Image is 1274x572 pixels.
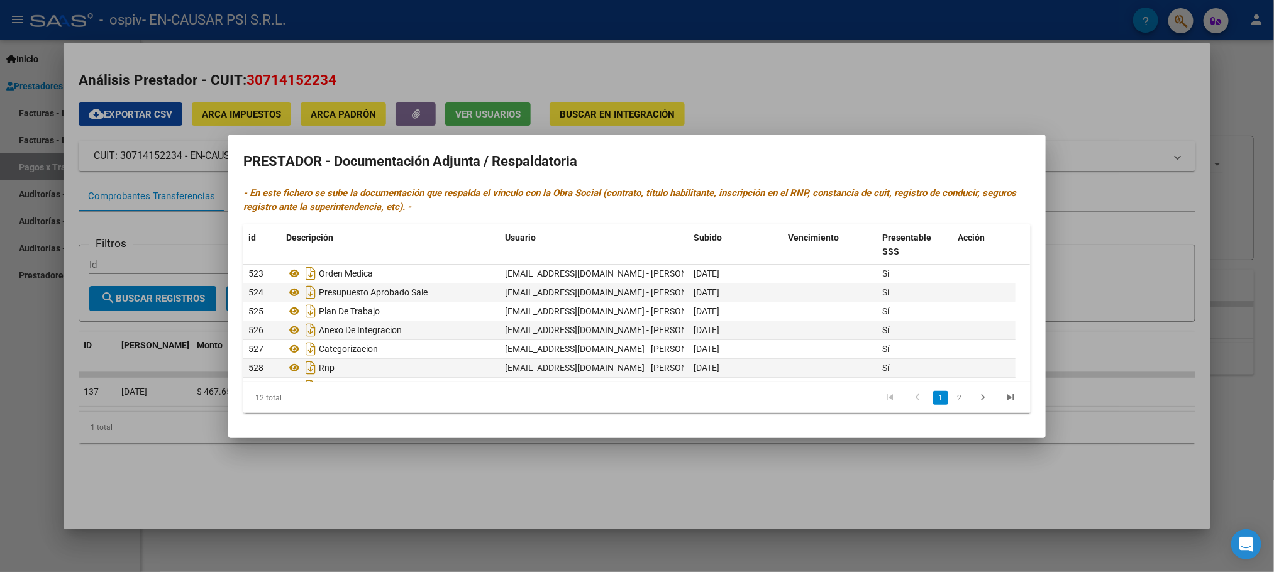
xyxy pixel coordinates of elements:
span: [DATE] [694,344,719,354]
a: go to next page [971,391,995,405]
i: Descargar documento [302,282,319,302]
span: [DATE] [694,325,719,335]
div: 12 total [243,382,399,414]
span: Presentable SSS [882,233,931,257]
span: 525 [248,306,263,316]
a: go to last page [999,391,1022,405]
span: 526 [248,325,263,335]
span: [EMAIL_ADDRESS][DOMAIN_NAME] - [PERSON_NAME] [505,287,718,297]
datatable-header-cell: Presentable SSS [877,224,953,266]
span: Rnp [319,363,335,373]
span: 523 [248,268,263,278]
a: 1 [933,391,948,405]
span: [EMAIL_ADDRESS][DOMAIN_NAME] - [PERSON_NAME] [505,268,718,278]
span: 528 [248,363,263,373]
a: go to first page [878,391,902,405]
i: Descargar documento [302,339,319,359]
span: Sí [882,287,889,297]
i: Descargar documento [302,358,319,378]
span: id [248,233,256,243]
datatable-header-cell: Descripción [281,224,500,266]
span: [EMAIL_ADDRESS][DOMAIN_NAME] - [PERSON_NAME] [505,344,718,354]
h2: PRESTADOR - Documentación Adjunta / Respaldatoria [243,150,1031,173]
span: [EMAIL_ADDRESS][DOMAIN_NAME] - [PERSON_NAME] [505,306,718,316]
span: 524 [248,287,263,297]
a: 2 [952,391,967,405]
span: Anexo De Integracion [319,325,402,335]
span: [EMAIL_ADDRESS][DOMAIN_NAME] - [PERSON_NAME] [505,325,718,335]
datatable-header-cell: Acción [953,224,1016,266]
datatable-header-cell: id [243,224,281,266]
i: - En este fichero se sube la documentación que respalda el vínculo con la Obra Social (contrato, ... [243,187,1016,213]
span: Presupuesto Aprobado Saie [319,287,428,297]
span: Categorizacion [319,344,378,354]
i: Descargar documento [302,320,319,340]
li: page 1 [931,387,950,409]
span: [DATE] [694,306,719,316]
datatable-header-cell: Subido [689,224,783,266]
span: Vencimiento [788,233,839,243]
i: Descargar documento [302,263,319,283]
span: [EMAIL_ADDRESS][DOMAIN_NAME] - [PERSON_NAME] [505,363,718,373]
span: Sí [882,363,889,373]
a: go to previous page [906,391,929,405]
div: Open Intercom Messenger [1231,529,1261,559]
span: 527 [248,344,263,354]
li: page 2 [950,387,969,409]
span: Orden Medica [319,268,373,278]
span: Usuario [505,233,536,243]
span: [DATE] [694,268,719,278]
datatable-header-cell: Usuario [500,224,689,266]
span: Sí [882,306,889,316]
span: Sí [882,325,889,335]
span: Descripción [286,233,333,243]
span: Subido [694,233,722,243]
span: Sí [882,344,889,354]
span: [DATE] [694,363,719,373]
datatable-header-cell: Vencimiento [783,224,877,266]
span: Sí [882,268,889,278]
span: [DATE] [694,287,719,297]
span: Acción [958,233,985,243]
i: Descargar documento [302,301,319,321]
span: Plan De Trabajo [319,306,380,316]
